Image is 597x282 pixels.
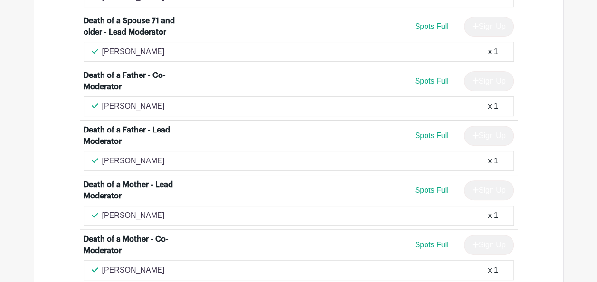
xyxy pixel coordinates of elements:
[488,264,498,276] div: x 1
[415,241,448,249] span: Spots Full
[415,77,448,85] span: Spots Full
[102,264,165,276] p: [PERSON_NAME]
[415,132,448,140] span: Spots Full
[102,210,165,221] p: [PERSON_NAME]
[102,46,165,57] p: [PERSON_NAME]
[488,101,498,112] div: x 1
[84,179,180,202] div: Death of a Mother - Lead Moderator
[102,155,165,167] p: [PERSON_NAME]
[84,15,180,38] div: Death of a Spouse 71 and older - Lead Moderator
[415,186,448,194] span: Spots Full
[84,234,180,256] div: Death of a Mother - Co-Moderator
[488,210,498,221] div: x 1
[102,101,165,112] p: [PERSON_NAME]
[488,155,498,167] div: x 1
[488,46,498,57] div: x 1
[415,22,448,30] span: Spots Full
[84,70,180,93] div: Death of a Father - Co-Moderator
[84,124,180,147] div: Death of a Father - Lead Moderator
